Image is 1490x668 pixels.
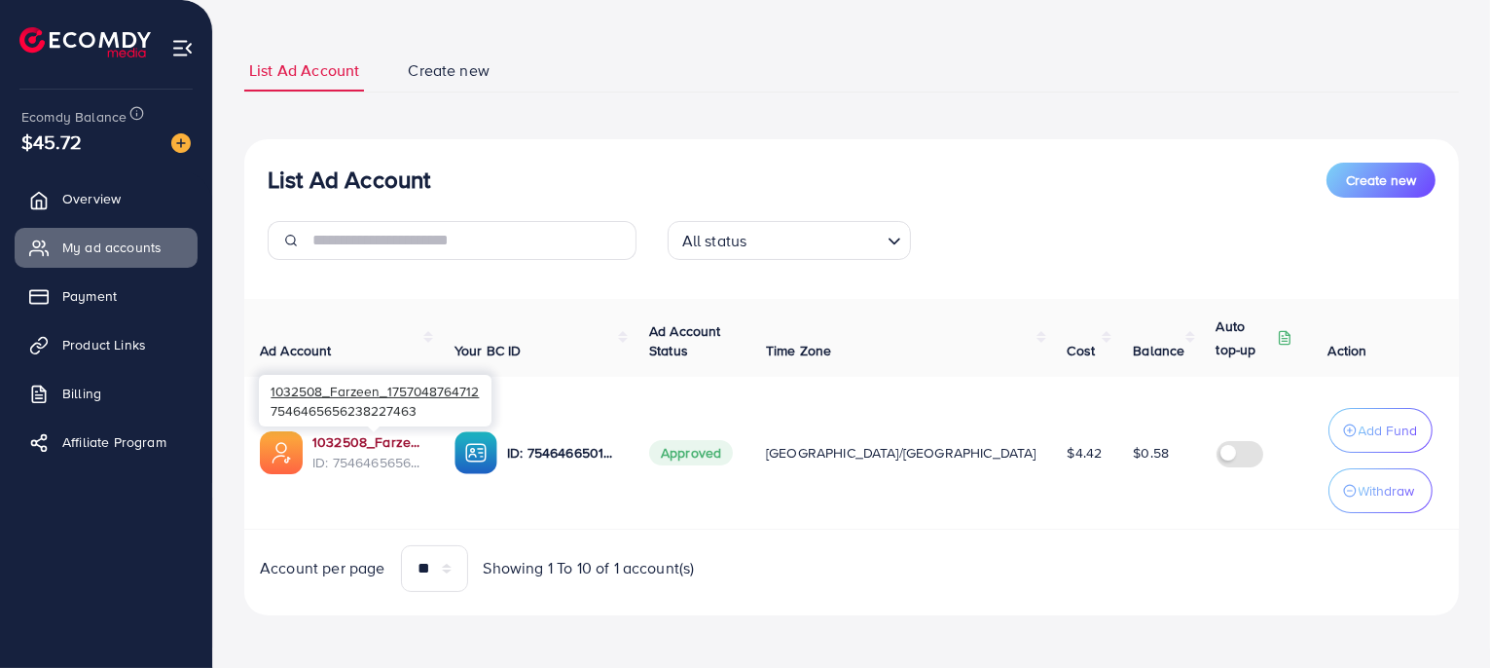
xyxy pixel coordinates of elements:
span: Overview [62,189,121,208]
span: Action [1328,341,1367,360]
img: ic-ba-acc.ded83a64.svg [454,431,497,474]
span: Create new [1346,170,1416,190]
button: Withdraw [1328,468,1433,513]
span: Time Zone [766,341,831,360]
span: Product Links [62,335,146,354]
button: Create new [1326,163,1435,198]
span: $45.72 [21,128,82,156]
a: Billing [15,374,198,413]
div: 7546465656238227463 [259,375,491,427]
span: 1032508_Farzeen_1757048764712 [271,382,479,400]
span: My ad accounts [62,238,162,257]
span: Ad Account Status [649,321,721,360]
a: Affiliate Program [15,423,198,462]
a: Product Links [15,325,198,364]
span: Cost [1068,341,1096,360]
p: Auto top-up [1217,315,1273,361]
span: Affiliate Program [62,432,166,452]
span: Ad Account [260,341,332,360]
span: Create new [408,59,490,82]
img: logo [19,27,151,57]
button: Add Fund [1328,408,1433,453]
p: Add Fund [1359,419,1418,442]
iframe: Chat [1407,580,1475,653]
div: Search for option [668,221,911,260]
span: Payment [62,286,117,306]
a: My ad accounts [15,228,198,267]
span: Billing [62,384,101,403]
a: 1032508_Farzeen_1757048764712 [312,432,423,452]
span: List Ad Account [249,59,359,82]
p: ID: 7546466501210669072 [507,441,618,464]
span: [GEOGRAPHIC_DATA]/[GEOGRAPHIC_DATA] [766,443,1036,463]
span: Showing 1 To 10 of 1 account(s) [484,557,695,579]
span: Account per page [260,557,385,579]
img: ic-ads-acc.e4c84228.svg [260,431,303,474]
span: ID: 7546465656238227463 [312,453,423,472]
span: Approved [649,440,733,465]
span: $0.58 [1133,443,1169,463]
span: All status [678,227,751,255]
img: image [171,133,191,153]
p: Withdraw [1359,479,1415,502]
span: Ecomdy Balance [21,107,127,127]
a: Overview [15,179,198,218]
h3: List Ad Account [268,166,430,194]
span: Your BC ID [454,341,522,360]
a: Payment [15,277,198,315]
input: Search for option [752,223,879,255]
span: $4.42 [1068,443,1103,463]
span: Balance [1133,341,1184,360]
img: menu [171,37,194,59]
